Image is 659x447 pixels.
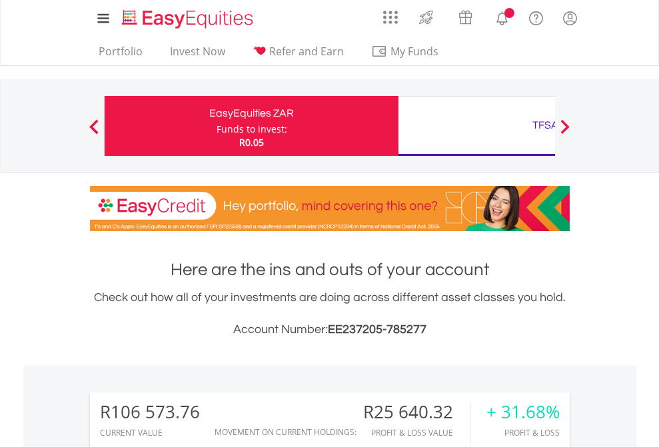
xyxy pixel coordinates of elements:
span: R0.05 [239,136,264,149]
div: Profit & Loss [486,428,560,437]
span: Refer and Earn [269,44,344,59]
a: Home page [117,3,259,30]
span: My Funds [371,43,458,60]
div: CURRENT VALUE [100,428,200,437]
img: thrive-v2.svg [415,7,437,28]
div: EasyEquities ZAR [113,104,390,123]
div: Movement on Current Holdings: [215,428,356,436]
button: Next [552,126,578,139]
img: EasyCredit Promotion Banner [90,186,570,231]
a: Invest Now [165,45,231,65]
a: Vouchers [446,3,485,28]
a: FAQ's and Support [519,3,553,30]
div: + 31.68% [486,402,560,422]
a: AppsGrid [374,3,406,25]
div: Profit & Loss Value [363,428,470,437]
img: grid-menu-icon.svg [383,10,398,25]
div: R25 640.32 [363,402,470,422]
a: Refer and Earn [247,45,349,65]
h3: Account Number: [90,320,570,339]
div: Check out how all of your investments are doing across different asset classes you hold. [90,288,570,339]
div: R106 573.76 [100,402,200,422]
span: EE237205-785277 [328,323,426,336]
img: vouchers-v2.svg [454,7,476,28]
div: Funds to invest: [217,123,287,136]
a: Notifications [485,3,519,30]
h1: Here are the ins and outs of your account [90,258,570,282]
a: My Profile [553,3,587,33]
a: Portfolio [93,45,148,65]
img: EasyEquities_Logo.png [119,8,259,30]
button: Previous [81,126,107,139]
